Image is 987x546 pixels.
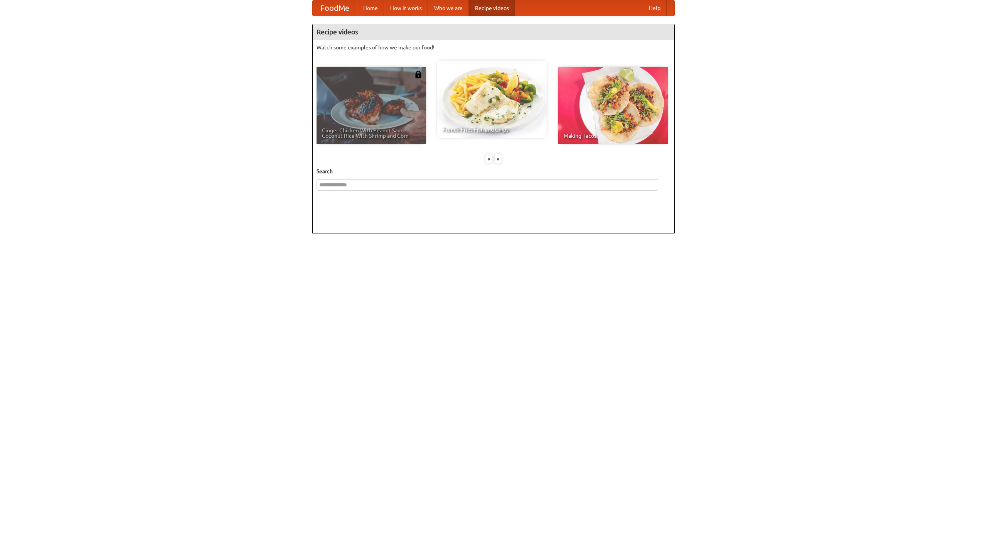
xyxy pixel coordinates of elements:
div: » [495,154,502,164]
a: Home [357,0,384,16]
span: Making Tacos [564,133,662,139]
a: Making Tacos [558,67,668,144]
a: Who we are [428,0,469,16]
h5: Search [317,167,670,175]
img: 483408.png [414,71,422,78]
a: How it works [384,0,428,16]
h4: Recipe videos [313,24,674,40]
p: Watch some examples of how we make our food! [317,44,670,51]
div: « [485,154,492,164]
a: Help [643,0,667,16]
a: Recipe videos [469,0,515,16]
a: FoodMe [313,0,357,16]
a: French Fries Fish and Chips [437,61,547,138]
span: French Fries Fish and Chips [443,127,541,132]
